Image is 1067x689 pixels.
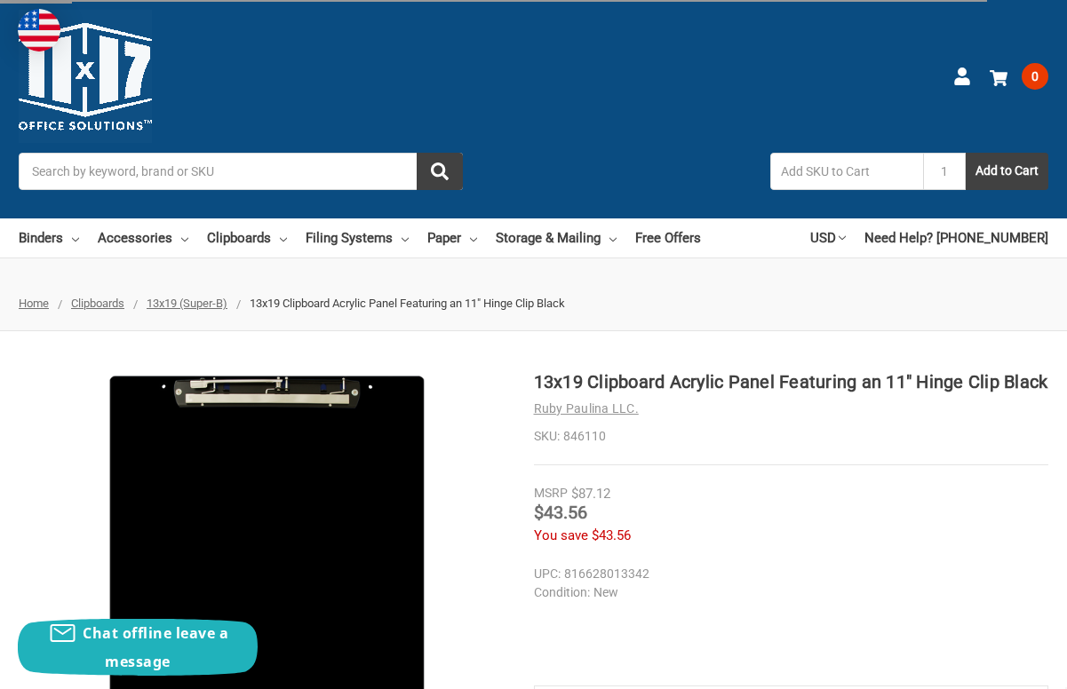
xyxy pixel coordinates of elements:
[19,153,463,190] input: Search by keyword, brand or SKU
[427,218,477,257] a: Paper
[534,368,1049,395] h1: 13x19 Clipboard Acrylic Panel Featuring an 11" Hinge Clip Black
[592,527,631,543] span: $43.56
[534,527,588,543] span: You save
[534,502,587,523] span: $43.56
[534,427,1049,446] dd: 846110
[496,218,617,257] a: Storage & Mailing
[635,218,701,257] a: Free Offers
[250,297,565,310] span: 13x19 Clipboard Acrylic Panel Featuring an 11" Hinge Clip Black
[18,619,258,676] button: Chat offline leave a message
[534,565,561,583] dt: UPC:
[534,583,1049,602] dd: New
[966,153,1048,190] button: Add to Cart
[71,297,124,310] a: Clipboards
[207,218,287,257] a: Clipboards
[98,218,188,257] a: Accessories
[864,218,1048,257] a: Need Help? [PHONE_NUMBER]
[571,486,610,502] span: $87.12
[306,218,409,257] a: Filing Systems
[19,10,152,143] img: 11x17.com
[534,401,639,416] a: Ruby Paulina LLC.
[83,623,228,671] span: Chat offline leave a message
[19,218,79,257] a: Binders
[18,9,60,51] img: duty and tax information for United States
[1022,63,1048,90] span: 0
[990,53,1048,99] a: 0
[534,565,1049,583] dd: 816628013342
[534,583,590,602] dt: Condition:
[810,218,846,257] a: USD
[770,153,923,190] input: Add SKU to Cart
[19,297,49,310] a: Home
[534,427,560,446] dt: SKU:
[534,484,568,503] div: MSRP
[147,297,227,310] a: 13x19 (Super-B)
